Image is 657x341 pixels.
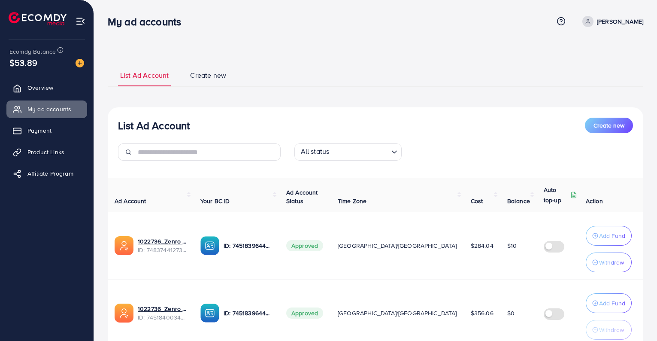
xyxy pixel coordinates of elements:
div: <span class='underline'>1022736_Zenro store_1735016712629</span></br>7451840034455715856 [138,304,187,322]
h3: List Ad Account [118,119,190,132]
span: Create new [593,121,624,130]
span: My ad accounts [27,105,71,113]
span: All status [299,145,331,158]
p: Add Fund [599,298,625,308]
span: [GEOGRAPHIC_DATA]/[GEOGRAPHIC_DATA] [338,241,457,250]
a: 1022736_Zenro store_1735016712629 [138,304,187,313]
img: logo [9,12,67,25]
span: Ad Account Status [286,188,318,205]
img: ic-ads-acc.e4c84228.svg [115,304,133,323]
a: Overview [6,79,87,96]
p: Add Fund [599,231,625,241]
p: Auto top-up [544,185,569,205]
p: ID: 7451839644771106833 [224,241,272,251]
a: My ad accounts [6,100,87,118]
span: List Ad Account [120,70,169,80]
img: ic-ba-acc.ded83a64.svg [200,236,219,255]
iframe: Chat [621,302,651,335]
button: Add Fund [586,293,632,313]
a: Product Links [6,143,87,161]
span: [GEOGRAPHIC_DATA]/[GEOGRAPHIC_DATA] [338,309,457,317]
span: ID: 7483744127381684241 [138,246,187,254]
span: Time Zone [338,197,366,205]
span: Ad Account [115,197,146,205]
span: Product Links [27,148,64,156]
span: Action [586,197,603,205]
a: [PERSON_NAME] [579,16,643,27]
span: Approved [286,308,323,319]
span: Balance [507,197,530,205]
p: [PERSON_NAME] [597,16,643,27]
img: image [76,59,84,67]
img: ic-ads-acc.e4c84228.svg [115,236,133,255]
span: Cost [471,197,483,205]
span: Ecomdy Balance [9,47,56,56]
span: $10 [507,241,517,250]
span: Create new [190,70,226,80]
span: $284.04 [471,241,494,250]
span: $53.89 [9,56,37,69]
p: Withdraw [599,257,624,268]
span: Payment [27,126,51,135]
button: Withdraw [586,320,632,340]
img: menu [76,16,85,26]
span: ID: 7451840034455715856 [138,313,187,322]
p: Withdraw [599,325,624,335]
div: Search for option [294,143,402,161]
a: Payment [6,122,87,139]
span: Approved [286,240,323,251]
p: ID: 7451839644771106833 [224,308,272,318]
button: Create new [585,118,633,133]
h3: My ad accounts [108,15,188,28]
span: Your BC ID [200,197,230,205]
a: 1022736_Zenro store 2_1742444975814 [138,237,187,246]
a: Affiliate Program [6,165,87,182]
button: Withdraw [586,253,632,272]
div: <span class='underline'>1022736_Zenro store 2_1742444975814</span></br>7483744127381684241 [138,237,187,255]
input: Search for option [332,145,388,158]
span: Affiliate Program [27,169,73,178]
span: Overview [27,83,53,92]
span: $356.06 [471,309,494,317]
span: $0 [507,309,515,317]
img: ic-ba-acc.ded83a64.svg [200,304,219,323]
button: Add Fund [586,226,632,246]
